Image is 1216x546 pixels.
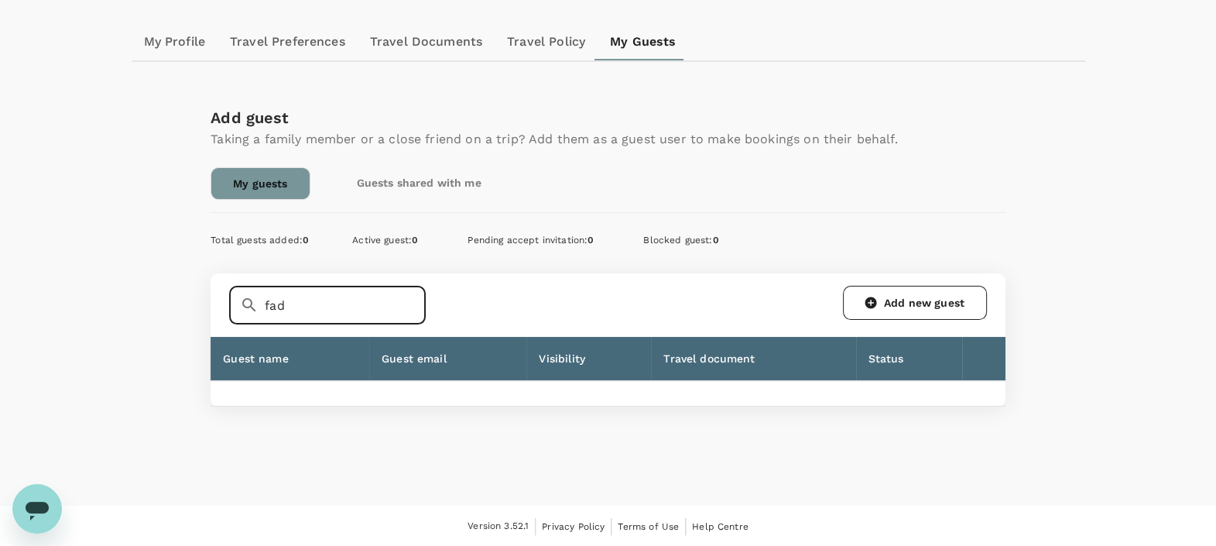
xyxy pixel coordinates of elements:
[692,521,748,532] span: Help Centre
[495,23,598,60] a: Travel Policy
[618,518,679,535] a: Terms of Use
[542,521,605,532] span: Privacy Policy
[211,130,898,149] p: Taking a family member or a close friend on a trip? Add them as a guest user to make bookings on ...
[692,518,748,535] a: Help Centre
[132,23,218,60] a: My Profile
[265,286,426,325] input: Search for a guest
[358,23,495,60] a: Travel Documents
[618,521,679,532] span: Terms of Use
[643,235,718,246] span: Blocked guest :
[335,167,503,198] a: Guests shared with me
[369,337,526,381] th: Guest email
[211,167,310,200] a: My guests
[211,235,309,246] span: Total guests added :
[468,519,529,534] span: Version 3.52.1
[598,23,688,60] a: My Guests
[843,286,987,320] a: Add new guest
[468,235,594,246] span: Pending accept invitation :
[303,235,309,246] span: 0
[526,337,651,381] th: Visibility
[211,105,898,130] div: Add guest
[712,235,718,246] span: 0
[412,235,418,246] span: 0
[542,518,605,535] a: Privacy Policy
[211,337,369,381] th: Guest name
[651,337,855,381] th: Travel document
[856,337,962,381] th: Status
[218,23,358,60] a: Travel Preferences
[12,484,62,534] iframe: Button to launch messaging window
[587,235,594,246] span: 0
[352,235,418,246] span: Active guest :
